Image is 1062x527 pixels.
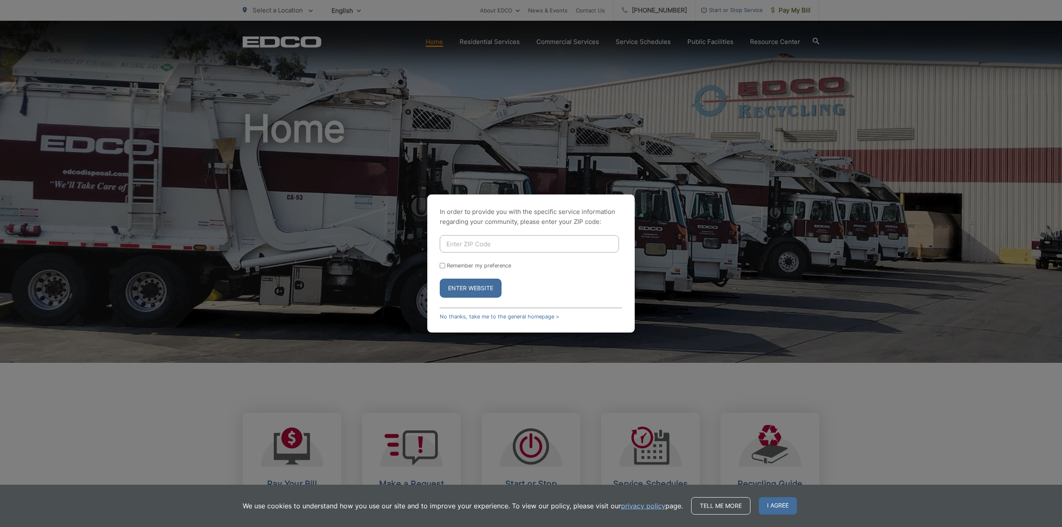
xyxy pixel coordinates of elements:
a: privacy policy [621,501,665,511]
a: Tell me more [691,497,750,515]
p: In order to provide you with the specific service information regarding your community, please en... [440,207,622,227]
input: Enter ZIP Code [440,235,619,253]
button: Enter Website [440,279,502,298]
label: Remember my preference [447,262,511,269]
p: We use cookies to understand how you use our site and to improve your experience. To view our pol... [243,501,683,511]
a: No thanks, take me to the general homepage > [440,313,559,320]
span: I agree [759,497,797,515]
